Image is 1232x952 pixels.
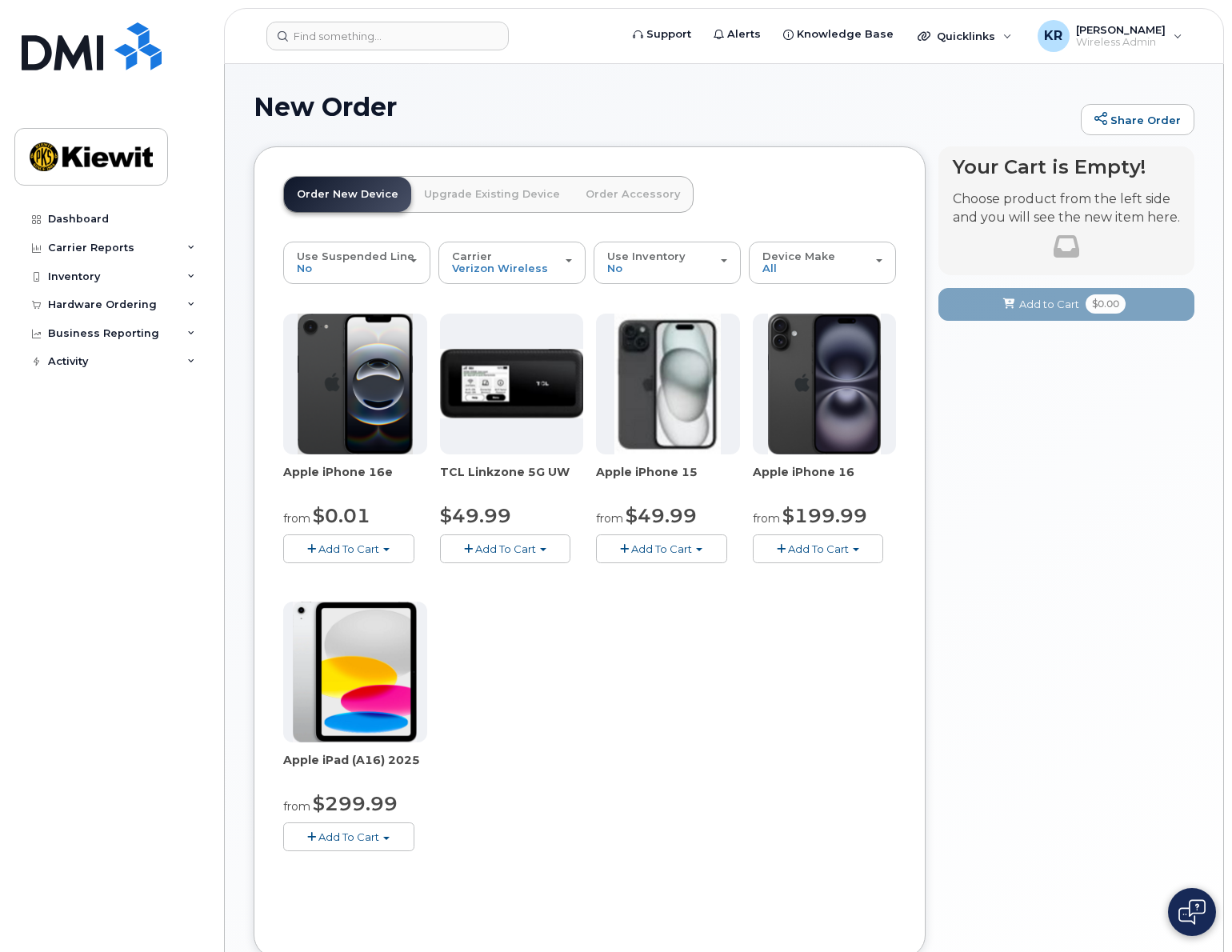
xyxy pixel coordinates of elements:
span: Add To Cart [788,542,849,555]
button: Add To Cart [440,534,571,562]
div: Apple iPad (A16) 2025 [283,752,427,784]
span: Use Suspended Line [297,250,414,262]
span: Use Inventory [607,250,686,262]
small: from [283,799,310,814]
span: Add to Cart [1019,297,1079,312]
span: No [607,262,622,274]
a: Share Order [1081,104,1194,136]
small: from [596,511,623,526]
button: Add To Cart [753,534,884,562]
span: $199.99 [782,504,867,527]
span: $299.99 [313,792,398,815]
button: Add To Cart [596,534,727,562]
span: Device Make [762,250,835,262]
span: All [762,262,777,274]
a: Order Accessory [573,177,693,212]
small: from [753,511,780,526]
span: Add To Cart [318,542,379,555]
span: Verizon Wireless [452,262,548,274]
button: Add To Cart [283,822,414,850]
img: iphone15.jpg [614,314,721,454]
h1: New Order [254,93,1073,121]
button: Carrier Verizon Wireless [438,242,586,283]
img: ipad_11.png [293,602,417,742]
button: Add to Cart $0.00 [938,288,1194,321]
h4: Your Cart is Empty! [953,156,1180,178]
span: $0.00 [1086,294,1126,314]
a: Upgrade Existing Device [411,177,573,212]
span: Add To Cart [318,830,379,843]
span: Add To Cart [631,542,692,555]
div: Apple iPhone 16 [753,464,897,496]
div: Apple iPhone 15 [596,464,740,496]
div: TCL Linkzone 5G UW [440,464,584,496]
button: Use Inventory No [594,242,741,283]
button: Device Make All [749,242,896,283]
small: from [283,511,310,526]
span: Add To Cart [475,542,536,555]
span: No [297,262,312,274]
p: Choose product from the left side and you will see the new item here. [953,190,1180,227]
span: $49.99 [440,504,511,527]
img: iphone_16_plus.png [768,314,881,454]
div: Apple iPhone 16e [283,464,427,496]
button: Add To Cart [283,534,414,562]
a: Order New Device [284,177,411,212]
img: iphone16e.png [298,314,413,454]
span: $0.01 [313,504,370,527]
img: linkzone5g.png [440,349,584,418]
span: $49.99 [626,504,697,527]
button: Use Suspended Line No [283,242,430,283]
img: Open chat [1178,899,1206,925]
span: Carrier [452,250,492,262]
